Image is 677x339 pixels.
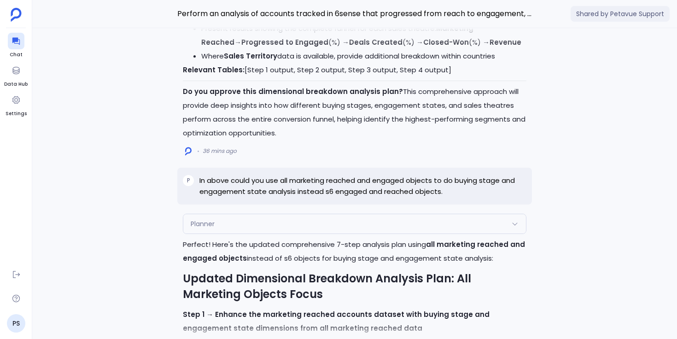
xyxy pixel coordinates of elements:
[183,85,526,140] p: This comprehensive approach will provide deep insights into how different buying stages, engageme...
[183,65,245,75] strong: Relevant Tables:
[203,147,237,155] span: 36 mins ago
[7,314,25,333] a: PS
[224,51,277,61] strong: Sales Territory
[199,175,526,197] p: In above could you use all marketing reached and engaged objects to do buying stage and engagemen...
[4,81,28,88] span: Data Hub
[4,62,28,88] a: Data Hub
[183,238,526,265] p: Perfect! Here's the updated comprehensive 7-step analysis plan using instead of s6 objects for bu...
[187,177,190,184] span: P
[6,110,27,117] span: Settings
[177,8,532,20] span: Perform an analysis of accounts tracked in 6sense that progressed from reach to engagement, and d...
[183,87,403,96] strong: Do you approve this dimensional breakdown analysis plan?
[185,147,192,156] img: logo
[571,6,670,22] span: Shared by Petavue Support
[183,63,526,77] p: [Step 1 output, Step 2 output, Step 3 output, Step 4 output]
[183,271,526,302] h2: Updated Dimensional Breakdown Analysis Plan: All Marketing Objects Focus
[183,310,490,333] strong: Step 1 → Enhance the marketing reached accounts dataset with buying stage and engagement state di...
[8,33,24,58] a: Chat
[6,92,27,117] a: Settings
[191,219,215,228] span: Planner
[201,49,526,63] li: Where data is available, provide additional breakdown within countries
[8,51,24,58] span: Chat
[11,8,22,22] img: petavue logo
